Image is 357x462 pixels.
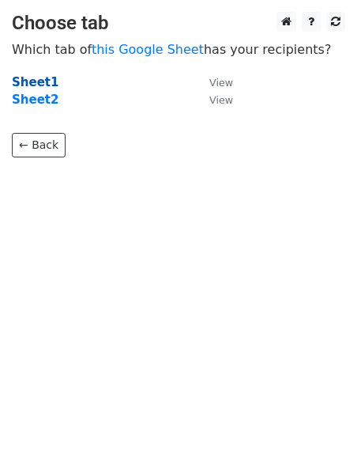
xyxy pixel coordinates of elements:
a: ← Back [12,133,66,157]
small: View [209,94,233,106]
a: Sheet2 [12,93,58,107]
a: View [194,93,233,107]
small: View [209,77,233,89]
h3: Choose tab [12,12,345,35]
iframe: Chat Widget [278,386,357,462]
a: View [194,75,233,89]
a: Sheet1 [12,75,58,89]
a: this Google Sheet [92,42,204,57]
p: Which tab of has your recipients? [12,41,345,58]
